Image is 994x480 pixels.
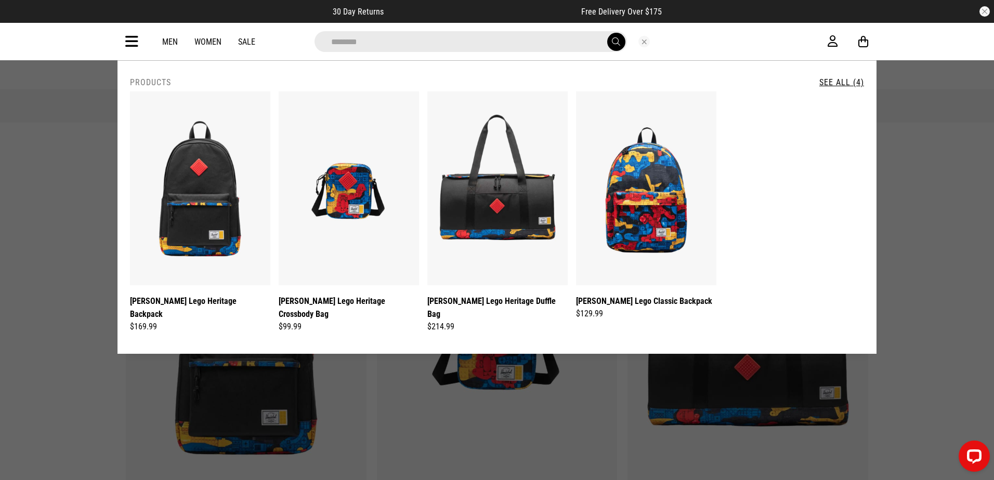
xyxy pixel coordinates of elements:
a: [PERSON_NAME] Lego Classic Backpack [576,295,712,308]
img: Herschel Lego Heritage Crossbody Bag in Multi [279,91,419,285]
div: $214.99 [427,321,568,333]
a: [PERSON_NAME] Lego Heritage Backpack [130,295,270,321]
iframe: LiveChat chat widget [950,436,994,480]
a: [PERSON_NAME] Lego Heritage Duffle Bag [427,295,568,321]
iframe: Customer reviews powered by Trustpilot [404,6,560,17]
div: $99.99 [279,321,419,333]
a: Women [194,37,221,47]
img: Herschel Lego Classic Backpack in Multi [576,91,716,285]
a: Sale [238,37,255,47]
a: See All (4) [819,77,864,87]
span: 30 Day Returns [333,7,384,17]
img: Herschel Lego Heritage Duffle Bag in Multi [427,91,568,285]
div: $129.99 [576,308,716,320]
button: Close search [638,36,650,47]
div: $169.99 [130,321,270,333]
img: Herschel Lego Heritage Backpack in Multi [130,91,270,285]
a: Men [162,37,178,47]
span: Free Delivery Over $175 [581,7,662,17]
h2: Products [130,77,171,87]
a: [PERSON_NAME] Lego Heritage Crossbody Bag [279,295,419,321]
